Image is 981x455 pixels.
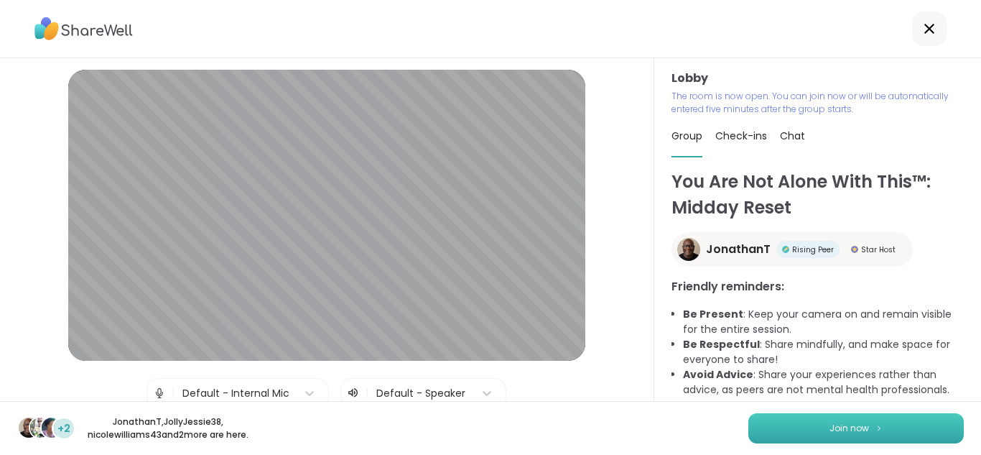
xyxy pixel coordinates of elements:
[683,307,743,321] b: Be Present
[683,367,964,397] li: : Share your experiences rather than advice, as peers are not mental health professionals.
[792,244,834,255] span: Rising Peer
[671,70,964,87] h3: Lobby
[88,415,248,441] p: JonathanT , JollyJessie38 , nicolewilliams43 and 2 more are here.
[851,246,858,253] img: Star Host
[748,413,964,443] button: Join now
[782,246,789,253] img: Rising Peer
[19,418,39,438] img: JonathanT
[683,367,753,382] b: Avoid Advice
[366,385,369,402] span: |
[671,90,964,116] p: The room is now open. You can join now or will be automatically entered five minutes after the gr...
[683,337,964,367] li: : Share mindfully, and make space for everyone to share!
[671,129,702,143] span: Group
[34,12,133,45] img: ShareWell Logo
[683,337,760,351] b: Be Respectful
[57,421,70,436] span: +2
[875,424,883,432] img: ShareWell Logomark
[182,386,289,401] div: Default - Internal Mic
[829,422,869,435] span: Join now
[30,418,50,438] img: JollyJessie38
[706,241,771,258] span: JonathanT
[172,379,175,408] span: |
[671,278,964,295] h3: Friendly reminders:
[683,307,964,337] li: : Keep your camera on and remain visible for the entire session.
[671,232,913,267] a: JonathanTJonathanTRising PeerRising PeerStar HostStar Host
[42,418,62,438] img: nicolewilliams43
[715,129,767,143] span: Check-ins
[861,244,896,255] span: Star Host
[780,129,805,143] span: Chat
[153,379,166,408] img: Microphone
[677,238,700,261] img: JonathanT
[671,169,964,221] h1: You Are Not Alone With This™: Midday Reset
